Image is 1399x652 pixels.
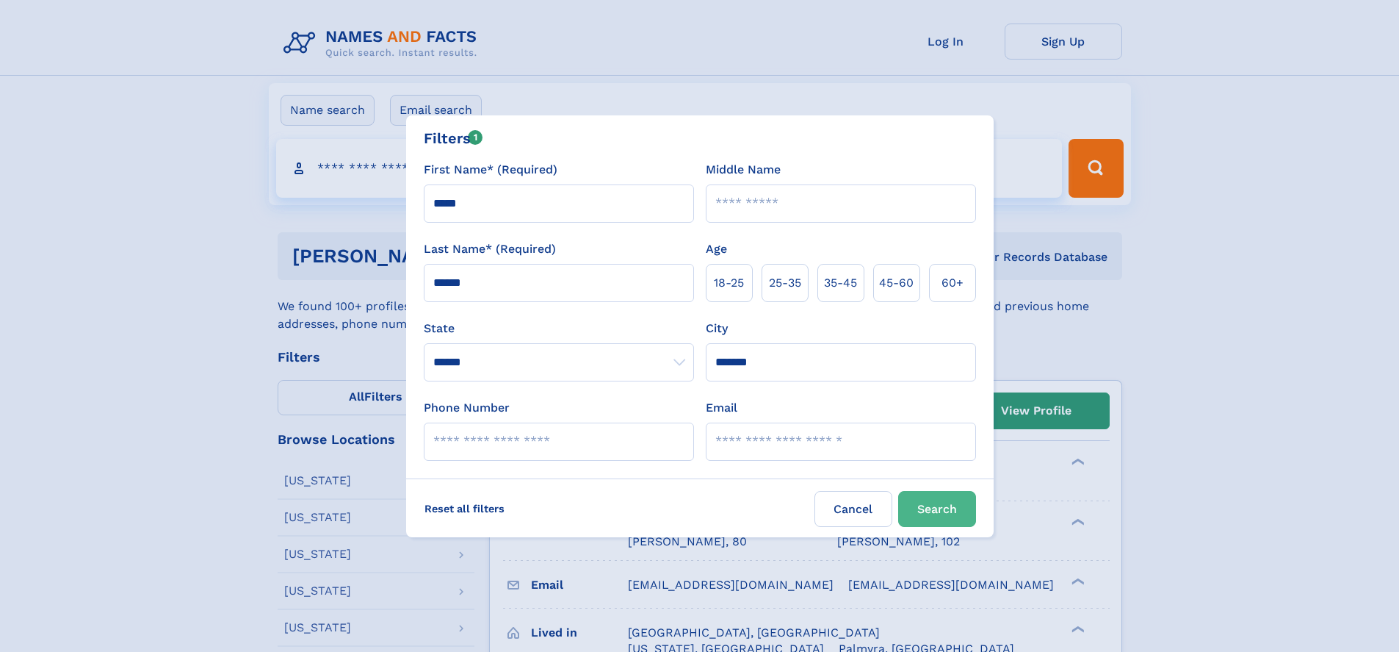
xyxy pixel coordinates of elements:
[424,320,694,337] label: State
[814,491,892,527] label: Cancel
[898,491,976,527] button: Search
[424,240,556,258] label: Last Name* (Required)
[824,274,857,292] span: 35‑45
[706,320,728,337] label: City
[714,274,744,292] span: 18‑25
[424,127,483,149] div: Filters
[415,491,514,526] label: Reset all filters
[769,274,801,292] span: 25‑35
[879,274,914,292] span: 45‑60
[706,240,727,258] label: Age
[424,399,510,417] label: Phone Number
[424,161,557,179] label: First Name* (Required)
[941,274,964,292] span: 60+
[706,399,737,417] label: Email
[706,161,781,179] label: Middle Name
